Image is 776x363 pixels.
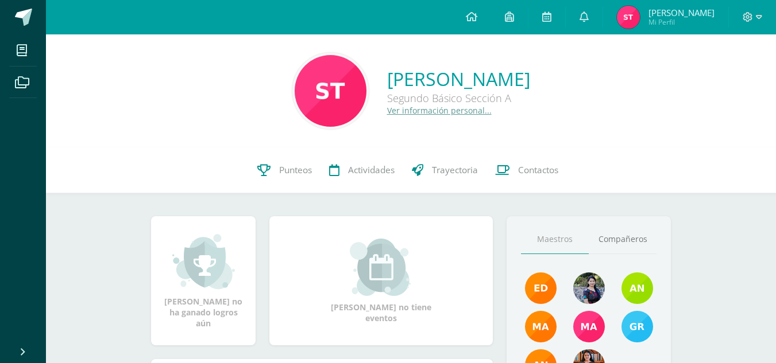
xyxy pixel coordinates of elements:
[525,272,557,304] img: f40e456500941b1b33f0807dd74ea5cf.png
[279,164,312,176] span: Punteos
[387,67,530,91] a: [PERSON_NAME]
[521,225,589,254] a: Maestros
[648,17,715,27] span: Mi Perfil
[348,164,395,176] span: Actividades
[573,311,605,342] img: 7766054b1332a6085c7723d22614d631.png
[518,164,558,176] span: Contactos
[403,147,487,193] a: Trayectoria
[350,239,412,296] img: event_small.png
[172,233,235,290] img: achievement_small.png
[163,233,244,329] div: [PERSON_NAME] no ha ganado logros aún
[249,147,321,193] a: Punteos
[387,91,530,105] div: Segundo Básico Sección A
[324,239,439,323] div: [PERSON_NAME] no tiene eventos
[487,147,567,193] a: Contactos
[432,164,478,176] span: Trayectoria
[589,225,657,254] a: Compañeros
[617,6,640,29] img: 0975b2461e49dc8c9ba90df96d4c9e8c.png
[573,272,605,304] img: 9b17679b4520195df407efdfd7b84603.png
[525,311,557,342] img: 560278503d4ca08c21e9c7cd40ba0529.png
[621,272,653,304] img: e6b27947fbea61806f2b198ab17e5dde.png
[621,311,653,342] img: b7ce7144501556953be3fc0a459761b8.png
[321,147,403,193] a: Actividades
[387,105,492,116] a: Ver información personal...
[648,7,715,18] span: [PERSON_NAME]
[295,55,366,127] img: 3532c0958d1c8e27aeac7737fa6894e1.png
